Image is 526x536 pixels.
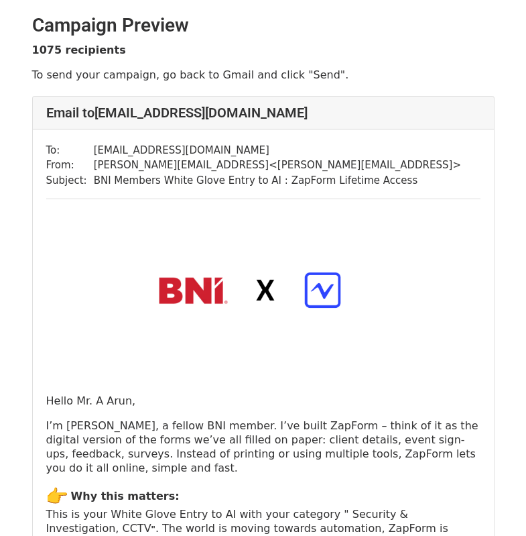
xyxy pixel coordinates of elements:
[94,158,461,173] td: [PERSON_NAME][EMAIL_ADDRESS] < [PERSON_NAME][EMAIL_ADDRESS] >
[32,44,126,56] strong: 1075 recipients
[94,143,461,158] td: [EMAIL_ADDRESS][DOMAIN_NAME]
[46,486,68,507] img: 👉
[151,524,155,534] span: "
[46,158,94,173] td: From:
[46,394,480,408] p: Hello Mr. A Arun,
[71,490,180,502] strong: Why this matters:
[94,173,461,189] td: BNI Members White Glove Entry to AI : ZapForm Lifetime Access
[46,105,480,121] h4: Email to [EMAIL_ADDRESS][DOMAIN_NAME]
[32,68,495,82] p: To send your campaign, go back to Gmail and click "Send".
[32,14,495,37] h2: Campaign Preview
[46,173,94,189] td: Subject:
[46,419,480,475] p: I’m [PERSON_NAME], a fellow BNI member. I’ve built ZapForm – think of it as the digital version o...
[46,143,94,158] td: To:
